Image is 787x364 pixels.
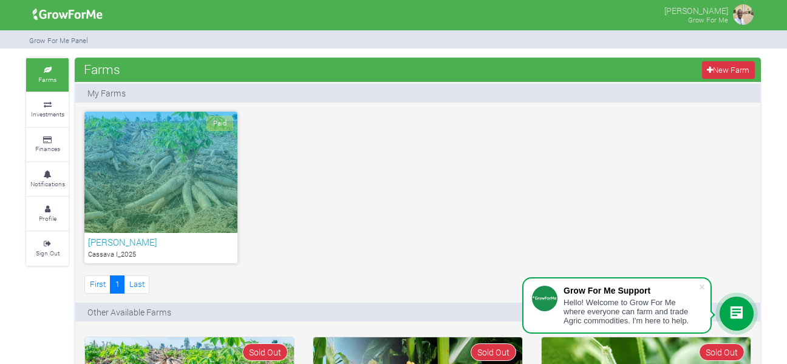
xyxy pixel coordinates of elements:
[35,144,60,153] small: Finances
[26,163,69,196] a: Notifications
[30,180,65,188] small: Notifications
[702,61,755,79] a: New Farm
[39,214,56,223] small: Profile
[26,232,69,265] a: Sign Out
[29,2,107,27] img: growforme image
[31,110,64,118] small: Investments
[26,128,69,161] a: Finances
[242,343,288,361] span: Sold Out
[84,112,237,263] a: Paid [PERSON_NAME] Cassava I_2025
[564,298,698,325] div: Hello! Welcome to Grow For Me where everyone can farm and trade Agric commodities. I'm here to help.
[26,93,69,126] a: Investments
[29,36,88,45] small: Grow For Me Panel
[124,275,149,293] a: Last
[26,58,69,92] a: Farms
[84,275,149,293] nav: Page Navigation
[88,237,234,248] h6: [PERSON_NAME]
[88,249,234,260] p: Cassava I_2025
[471,343,516,361] span: Sold Out
[699,343,744,361] span: Sold Out
[206,116,233,131] span: Paid
[110,275,124,293] a: 1
[87,306,171,318] p: Other Available Farms
[564,286,698,295] div: Grow For Me Support
[26,197,69,231] a: Profile
[664,2,728,17] p: [PERSON_NAME]
[688,15,728,24] small: Grow For Me
[38,75,56,84] small: Farms
[87,87,126,99] p: My Farms
[36,249,60,257] small: Sign Out
[731,2,755,27] img: growforme image
[81,57,123,81] span: Farms
[84,275,111,293] a: First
